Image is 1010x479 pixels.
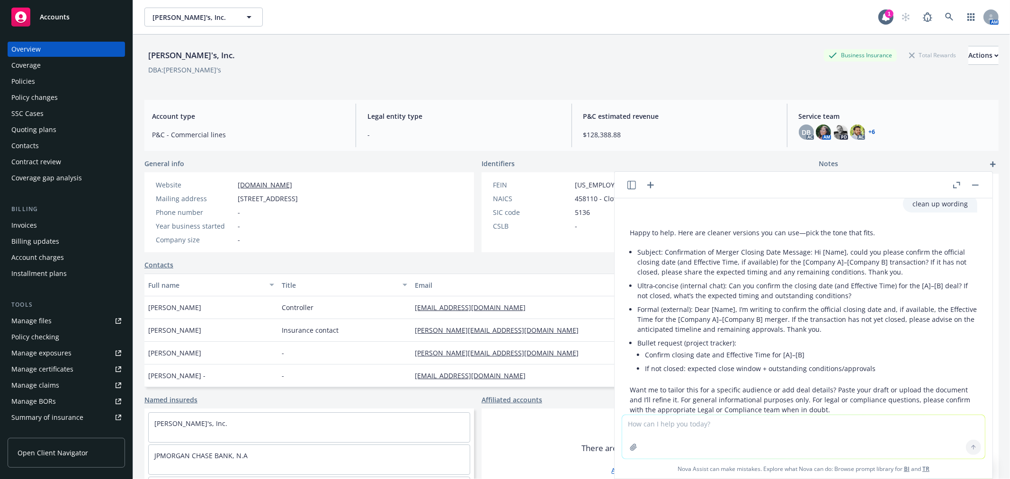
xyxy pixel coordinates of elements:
[885,9,894,18] div: 1
[282,280,397,290] div: Title
[282,302,313,312] span: Controller
[8,266,125,281] a: Installment plans
[11,138,39,153] div: Contacts
[8,250,125,265] a: Account charges
[581,443,711,454] span: There are no affiliated accounts yet
[987,159,999,170] a: add
[415,348,586,357] a: [PERSON_NAME][EMAIL_ADDRESS][DOMAIN_NAME]
[11,410,83,425] div: Summary of insurance
[630,385,977,415] p: Want me to tailor this for a specific audience or add deal details? Paste your draft or upload th...
[11,394,56,409] div: Manage BORs
[8,122,125,137] a: Quoting plans
[152,111,344,121] span: Account type
[8,234,125,249] a: Billing updates
[968,46,999,64] div: Actions
[156,194,234,204] div: Mailing address
[11,266,67,281] div: Installment plans
[8,410,125,425] a: Summary of insurance
[144,49,239,62] div: [PERSON_NAME]'s, Inc.
[11,42,41,57] div: Overview
[482,395,542,405] a: Affiliated accounts
[148,65,221,75] div: DBA: [PERSON_NAME]'s
[922,465,930,473] a: TR
[154,419,227,428] a: [PERSON_NAME]'s, Inc.
[238,207,240,217] span: -
[8,362,125,377] a: Manage certificates
[11,122,56,137] div: Quoting plans
[575,221,577,231] span: -
[156,235,234,245] div: Company size
[962,8,981,27] a: Switch app
[583,130,776,140] span: $128,388.88
[11,378,59,393] div: Manage claims
[8,138,125,153] a: Contacts
[493,194,571,204] div: NAICS
[904,49,961,61] div: Total Rewards
[18,448,88,458] span: Open Client Navigator
[152,130,344,140] span: P&C - Commercial lines
[575,194,742,204] span: 458110 - Clothing and Clothing Accessories Retailers
[367,130,560,140] span: -
[833,124,848,140] img: photo
[493,221,571,231] div: CSLB
[238,194,298,204] span: [STREET_ADDRESS]
[8,394,125,409] a: Manage BORs
[8,313,125,328] a: Manage files
[238,180,292,189] a: [DOMAIN_NAME]
[238,221,240,231] span: -
[148,302,201,312] span: [PERSON_NAME]
[819,159,838,170] span: Notes
[912,199,968,209] p: clean up wording
[148,325,201,335] span: [PERSON_NAME]
[11,170,82,186] div: Coverage gap analysis
[11,218,37,233] div: Invoices
[144,274,278,296] button: Full name
[618,459,989,479] span: Nova Assist can make mistakes. Explore what Nova can do: Browse prompt library for and
[583,111,776,121] span: P&C estimated revenue
[144,395,197,405] a: Named insureds
[816,124,831,140] img: photo
[637,338,977,348] p: Bullet request (project tracker):
[415,371,533,380] a: [EMAIL_ADDRESS][DOMAIN_NAME]
[411,274,633,296] button: Email
[918,8,937,27] a: Report a Bug
[630,228,977,238] p: Happy to help. Here are cleaner versions you can use—pick the tone that fits.
[11,346,72,361] div: Manage exposures
[148,348,201,358] span: [PERSON_NAME]
[415,280,619,290] div: Email
[11,90,58,105] div: Policy changes
[11,106,44,121] div: SSC Cases
[8,204,125,214] div: Billing
[802,127,811,137] span: DB
[968,46,999,65] button: Actions
[278,274,411,296] button: Title
[11,234,59,249] div: Billing updates
[156,180,234,190] div: Website
[11,58,41,73] div: Coverage
[11,74,35,89] div: Policies
[896,8,915,27] a: Start snowing
[11,313,52,328] div: Manage files
[799,111,991,121] span: Service team
[367,111,560,121] span: Legal entity type
[869,129,876,135] a: +6
[238,235,240,245] span: -
[8,300,125,310] div: Tools
[493,180,571,190] div: FEIN
[940,8,959,27] a: Search
[8,170,125,186] a: Coverage gap analysis
[282,348,284,358] span: -
[11,154,61,169] div: Contract review
[8,90,125,105] a: Policy changes
[8,346,125,361] a: Manage exposures
[282,325,339,335] span: Insurance contact
[824,49,897,61] div: Business Insurance
[482,159,515,169] span: Identifiers
[11,250,64,265] div: Account charges
[152,12,234,22] span: [PERSON_NAME]'s, Inc.
[8,154,125,169] a: Contract review
[8,42,125,57] a: Overview
[8,4,125,30] a: Accounts
[493,207,571,217] div: SIC code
